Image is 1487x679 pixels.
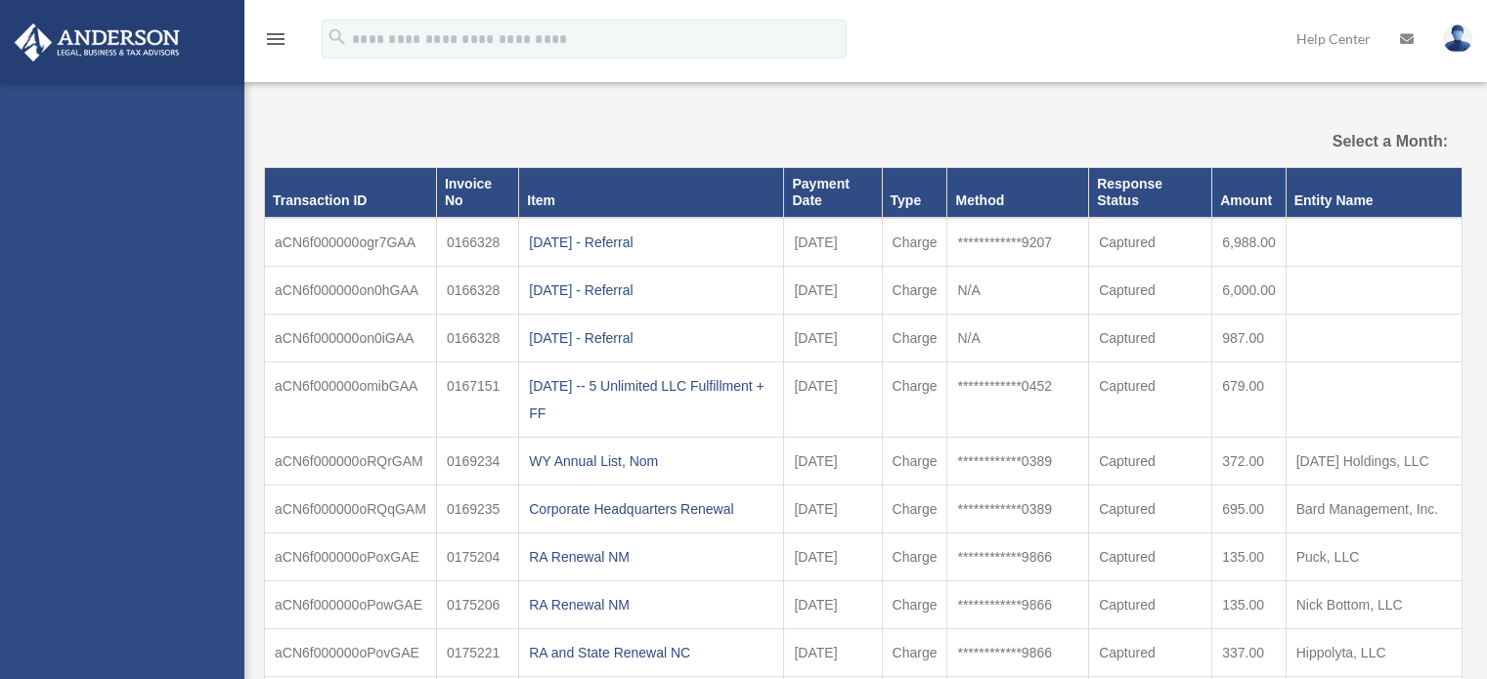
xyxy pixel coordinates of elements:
[1286,532,1462,580] td: Puck, LLC
[1212,437,1287,485] td: 372.00
[882,437,947,485] td: Charge
[882,218,947,267] td: Charge
[265,485,437,532] td: aCN6f000000oRQqGAM
[882,168,947,218] th: Type
[882,580,947,628] td: Charge
[265,168,437,218] th: Transaction ID
[436,532,518,580] td: 0175204
[1089,628,1212,676] td: Captured
[436,314,518,361] td: 0166328
[436,266,518,314] td: 0166328
[784,168,882,218] th: Payment Date
[1089,266,1212,314] td: Captured
[882,628,947,676] td: Charge
[1443,24,1472,53] img: User Pic
[1212,628,1287,676] td: 337.00
[1286,168,1462,218] th: Entity Name
[1089,532,1212,580] td: Captured
[1212,266,1287,314] td: 6,000.00
[1286,437,1462,485] td: [DATE] Holdings, LLC
[265,437,437,485] td: aCN6f000000oRQrGAM
[264,34,287,51] a: menu
[265,532,437,580] td: aCN6f000000oPoxGAE
[882,532,947,580] td: Charge
[529,639,773,666] div: RA and State Renewal NC
[529,591,773,618] div: RA Renewal NM
[436,361,518,437] td: 0167151
[1286,485,1462,532] td: Bard Management, Inc.
[529,276,773,304] div: [DATE] - Referral
[436,218,518,267] td: 0166328
[947,168,1089,218] th: Method
[1212,168,1287,218] th: Amount
[784,485,882,532] td: [DATE]
[1212,314,1287,361] td: 987.00
[784,314,882,361] td: [DATE]
[784,266,882,314] td: [DATE]
[784,437,882,485] td: [DATE]
[1212,485,1287,532] td: 695.00
[265,628,437,676] td: aCN6f000000oPovGAE
[784,628,882,676] td: [DATE]
[265,361,437,437] td: aCN6f000000omibGAA
[529,372,773,427] div: [DATE] -- 5 Unlimited LLC Fulfillment + FF
[529,324,773,352] div: [DATE] - Referral
[1089,314,1212,361] td: Captured
[1212,361,1287,437] td: 679.00
[784,361,882,437] td: [DATE]
[1278,128,1448,155] label: Select a Month:
[265,580,437,628] td: aCN6f000000oPowGAE
[265,218,437,267] td: aCN6f000000ogr7GAA
[265,314,437,361] td: aCN6f000000on0iGAA
[529,543,773,571] div: RA Renewal NM
[265,266,437,314] td: aCN6f000000on0hGAA
[519,168,784,218] th: Item
[436,168,518,218] th: Invoice No
[1089,361,1212,437] td: Captured
[1089,168,1212,218] th: Response Status
[882,314,947,361] td: Charge
[327,26,348,48] i: search
[784,580,882,628] td: [DATE]
[529,495,773,523] div: Corporate Headquarters Renewal
[529,229,773,256] div: [DATE] - Referral
[436,628,518,676] td: 0175221
[882,266,947,314] td: Charge
[784,218,882,267] td: [DATE]
[1212,532,1287,580] td: 135.00
[1212,218,1287,267] td: 6,988.00
[1089,218,1212,267] td: Captured
[9,23,186,62] img: Anderson Advisors Platinum Portal
[882,485,947,532] td: Charge
[1286,628,1462,676] td: Hippolyta, LLC
[947,266,1089,314] td: N/A
[1089,580,1212,628] td: Captured
[436,485,518,532] td: 0169235
[1286,580,1462,628] td: Nick Bottom, LLC
[1089,437,1212,485] td: Captured
[947,314,1089,361] td: N/A
[784,532,882,580] td: [DATE]
[1089,485,1212,532] td: Captured
[529,447,773,475] div: WY Annual List, Nom
[436,580,518,628] td: 0175206
[264,27,287,51] i: menu
[882,361,947,437] td: Charge
[1212,580,1287,628] td: 135.00
[436,437,518,485] td: 0169234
